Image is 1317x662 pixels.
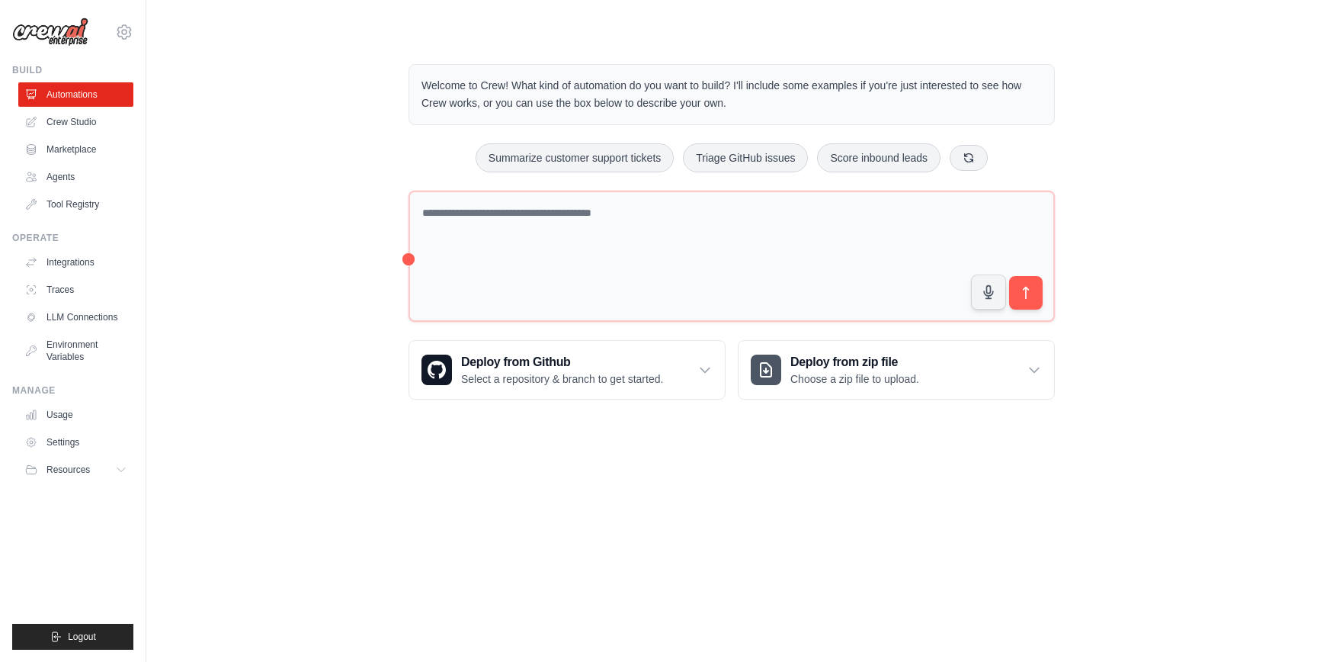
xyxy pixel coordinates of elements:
a: Crew Studio [18,110,133,134]
h3: Deploy from Github [461,353,663,371]
a: Traces [18,278,133,302]
div: Build [12,64,133,76]
a: Automations [18,82,133,107]
span: Resources [46,464,90,476]
p: Choose a zip file to upload. [790,371,919,387]
a: Environment Variables [18,333,133,369]
button: Summarize customer support tickets [476,143,674,172]
img: Logo [12,18,88,47]
a: Tool Registry [18,192,133,217]
button: Score inbound leads [817,143,940,172]
a: Agents [18,165,133,189]
span: Logout [68,631,96,643]
p: Welcome to Crew! What kind of automation do you want to build? I'll include some examples if you'... [421,77,1042,112]
a: Settings [18,430,133,455]
button: Logout [12,624,133,650]
a: Integrations [18,250,133,275]
button: Resources [18,458,133,482]
h3: Deploy from zip file [790,353,919,371]
a: Marketplace [18,137,133,162]
div: Operate [12,232,133,244]
button: Triage GitHub issues [683,143,808,172]
p: Select a repository & branch to get started. [461,371,663,387]
div: Manage [12,384,133,397]
a: LLM Connections [18,305,133,329]
a: Usage [18,403,133,427]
